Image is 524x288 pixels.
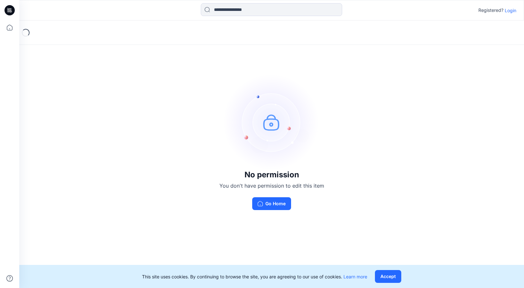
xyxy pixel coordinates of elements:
[219,182,324,190] p: You don't have permission to edit this item
[478,6,503,14] p: Registered?
[343,274,367,279] a: Learn more
[219,170,324,179] h3: No permission
[252,197,291,210] button: Go Home
[375,270,401,283] button: Accept
[224,74,320,170] img: no-perm.svg
[142,273,367,280] p: This site uses cookies. By continuing to browse the site, you are agreeing to our use of cookies.
[505,7,516,14] p: Login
